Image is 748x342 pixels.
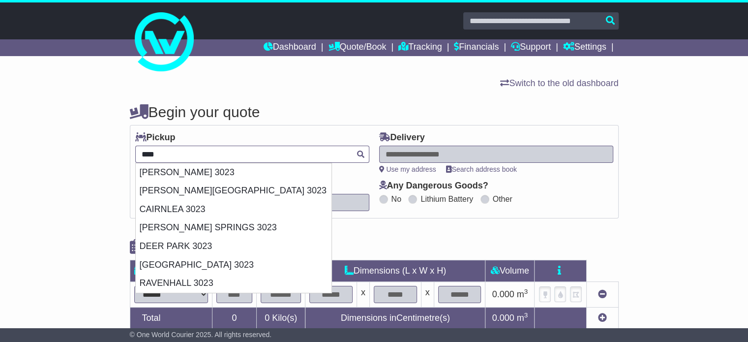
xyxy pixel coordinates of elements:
[305,308,485,329] td: Dimensions in Centimetre(s)
[420,194,473,204] label: Lithium Battery
[492,289,514,299] span: 0.000
[446,165,517,173] a: Search address book
[517,289,528,299] span: m
[500,78,618,88] a: Switch to the old dashboard
[391,194,401,204] label: No
[485,260,535,282] td: Volume
[493,194,512,204] label: Other
[130,331,272,339] span: © One World Courier 2025. All rights reserved.
[511,39,551,56] a: Support
[130,239,253,255] h4: Package details |
[136,200,331,219] div: CAIRNLEA 3023
[524,311,528,319] sup: 3
[136,274,331,293] div: RAVENHALL 3023
[212,308,257,329] td: 0
[517,313,528,323] span: m
[130,308,212,329] td: Total
[563,39,606,56] a: Settings
[130,104,619,120] h4: Begin your quote
[136,218,331,237] div: [PERSON_NAME] SPRINGS 3023
[136,163,331,182] div: [PERSON_NAME] 3023
[379,132,425,143] label: Delivery
[454,39,499,56] a: Financials
[265,313,269,323] span: 0
[379,181,488,191] label: Any Dangerous Goods?
[524,288,528,295] sup: 3
[357,282,369,308] td: x
[398,39,442,56] a: Tracking
[305,260,485,282] td: Dimensions (L x W x H)
[257,308,305,329] td: Kilo(s)
[136,256,331,275] div: [GEOGRAPHIC_DATA] 3023
[135,146,369,163] typeahead: Please provide city
[598,313,607,323] a: Add new item
[328,39,386,56] a: Quote/Book
[598,289,607,299] a: Remove this item
[135,132,176,143] label: Pickup
[379,165,436,173] a: Use my address
[264,39,316,56] a: Dashboard
[130,260,212,282] td: Type
[421,282,434,308] td: x
[136,237,331,256] div: DEER PARK 3023
[136,182,331,200] div: [PERSON_NAME][GEOGRAPHIC_DATA] 3023
[492,313,514,323] span: 0.000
